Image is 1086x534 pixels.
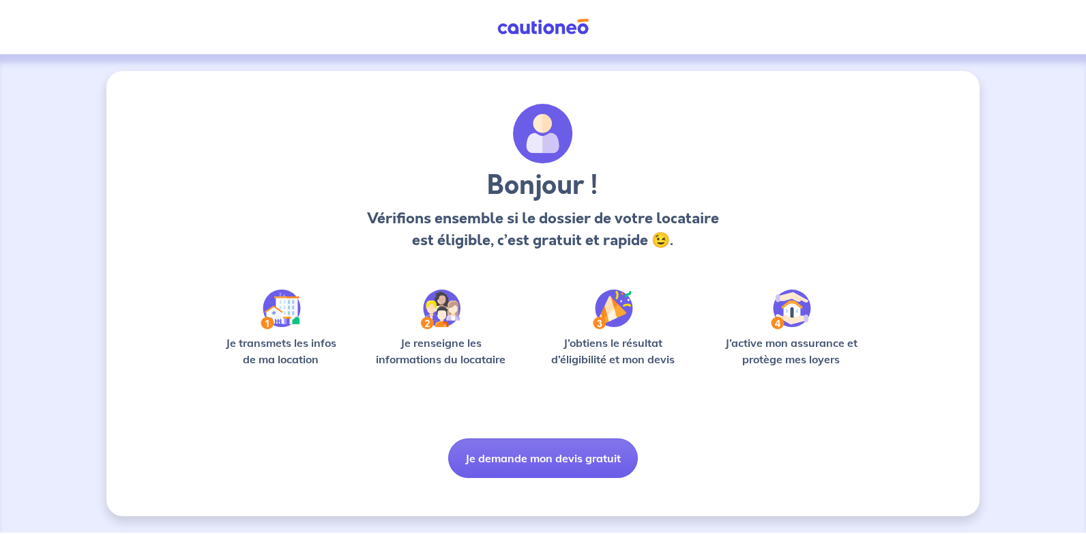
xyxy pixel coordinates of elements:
img: archivate [513,104,573,164]
img: /static/f3e743aab9439237c3e2196e4328bba9/Step-3.svg [593,290,633,329]
p: Je renseigne les informations du locataire [368,335,514,367]
p: Vérifions ensemble si le dossier de votre locataire est éligible, c’est gratuit et rapide 😉. [363,208,722,251]
img: /static/c0a346edaed446bb123850d2d04ad552/Step-2.svg [421,290,460,329]
p: Je transmets les infos de ma location [216,335,346,367]
h3: Bonjour ! [363,169,722,202]
button: Je demande mon devis gratuit [448,438,638,478]
p: J’active mon assurance et protège mes loyers [711,335,870,367]
p: J’obtiens le résultat d’éligibilité et mon devis [536,335,690,367]
img: /static/90a569abe86eec82015bcaae536bd8e6/Step-1.svg [261,290,301,329]
img: Cautioneo [492,18,594,36]
img: /static/bfff1cf634d835d9112899e6a3df1a5d/Step-4.svg [771,290,811,329]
